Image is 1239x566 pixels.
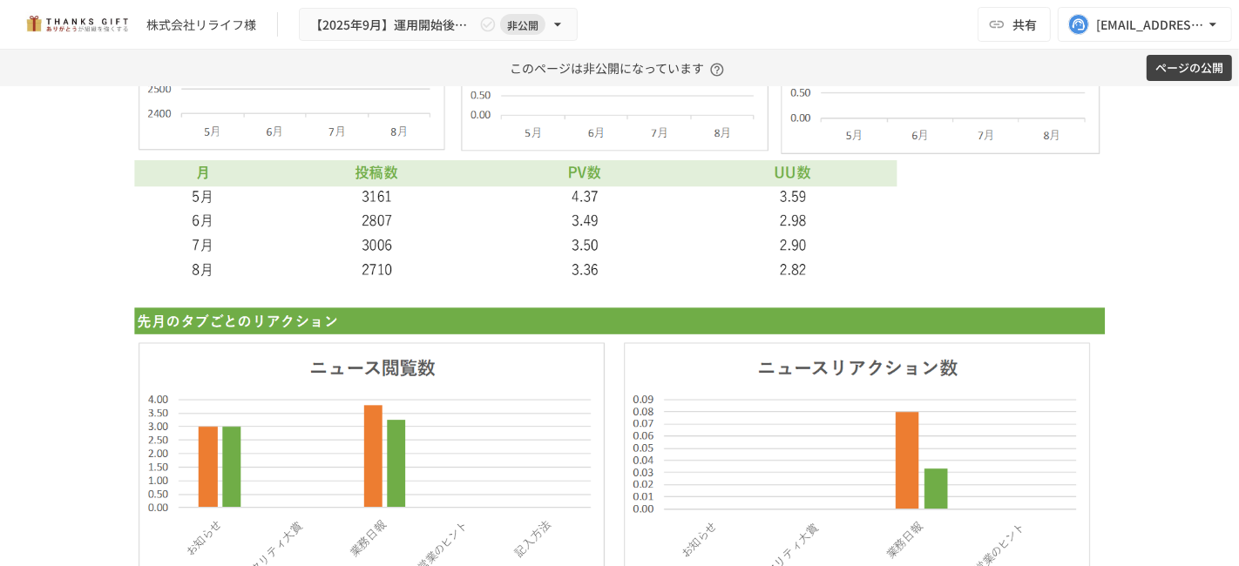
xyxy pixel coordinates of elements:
p: このページは非公開になっています [511,50,729,86]
button: 共有 [978,7,1051,42]
button: 【2025年9月】運用開始後振り返りミーティング非公開 [299,8,578,42]
span: 【2025年9月】運用開始後振り返りミーティング [310,14,476,36]
button: ページの公開 [1147,55,1232,82]
img: mMP1OxWUAhQbsRWCurg7vIHe5HqDpP7qZo7fRoNLXQh [21,10,132,38]
div: [EMAIL_ADDRESS][DOMAIN_NAME] [1096,14,1204,36]
span: 共有 [1012,15,1037,34]
button: [EMAIL_ADDRESS][DOMAIN_NAME] [1058,7,1232,42]
span: 非公開 [500,16,545,34]
div: 株式会社リライフ様 [146,16,256,34]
